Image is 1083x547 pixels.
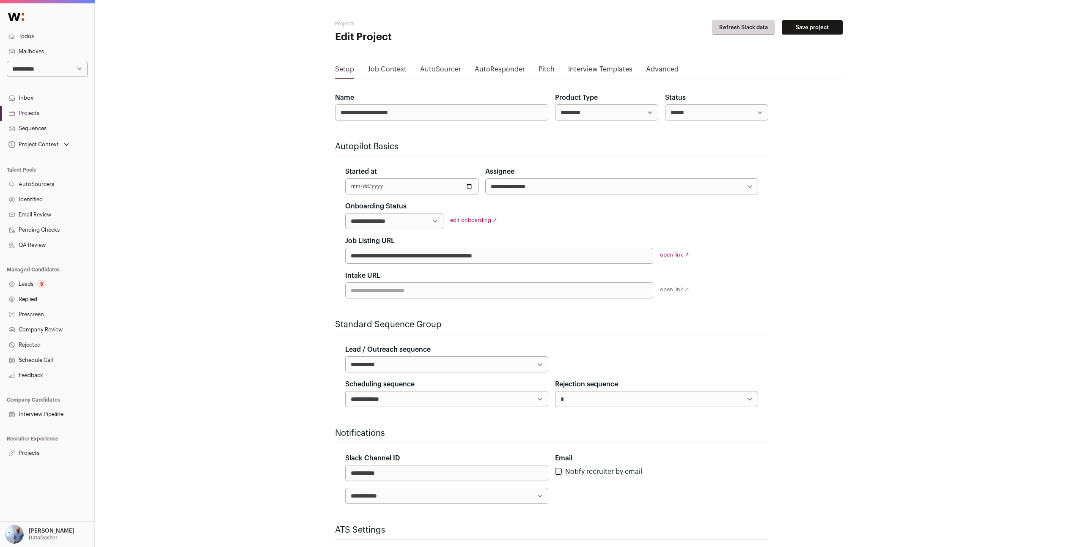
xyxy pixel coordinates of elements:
div: Project Context [7,141,59,148]
a: open link ↗ [660,252,689,257]
button: Open dropdown [3,525,76,544]
a: Interview Templates [568,64,632,78]
button: Save project [782,20,843,35]
a: Setup [335,64,354,78]
label: Slack Channel ID [345,453,400,463]
label: Intake URL [345,271,380,281]
label: Notify recruiter by email [565,468,642,475]
h2: ATS Settings [335,524,768,536]
div: Email [555,453,758,463]
h1: Edit Project [335,30,504,44]
label: Scheduling sequence [345,379,415,389]
h2: Autopilot Basics [335,141,768,153]
label: Rejection sequence [555,379,618,389]
label: Assignee [485,167,514,177]
label: Status [665,93,686,103]
img: 97332-medium_jpg [5,525,24,544]
h2: Notifications [335,427,768,439]
a: AutoResponder [475,64,525,78]
img: Wellfound [3,8,29,25]
a: Advanced [646,64,679,78]
label: Name [335,93,354,103]
h2: Standard Sequence Group [335,319,768,331]
h2: Projects [335,20,504,27]
label: Started at [345,167,377,177]
button: Refresh Slack data [712,20,775,35]
div: 5 [37,280,47,288]
label: Product Type [555,93,598,103]
label: Onboarding Status [345,201,407,211]
button: Open dropdown [7,139,71,150]
label: Lead / Outreach sequence [345,345,431,355]
p: DataDasher [29,534,58,541]
a: Job Context [368,64,407,78]
a: Pitch [539,64,555,78]
a: AutoSourcer [420,64,461,78]
p: [PERSON_NAME] [29,528,74,534]
a: edit onboarding ↗ [450,217,497,223]
label: Job Listing URL [345,236,395,246]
